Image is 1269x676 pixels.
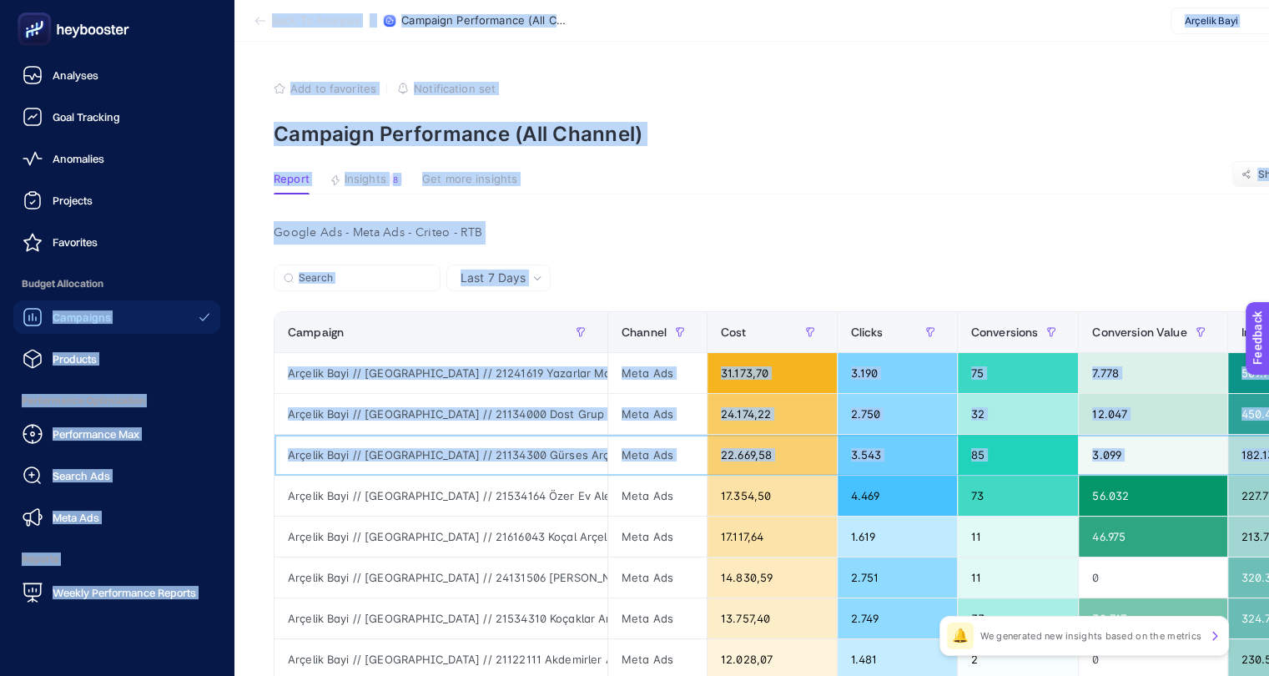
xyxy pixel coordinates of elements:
div: Arçelik Bayi // [GEOGRAPHIC_DATA] // 21134000 Dost Grup - Artı Ticaret Arçelik - ID // İstanbul &... [274,394,607,434]
span: Last 7 Days [461,270,526,286]
div: 0 [1079,557,1226,598]
span: Conversions [971,325,1039,339]
div: Meta Ads [608,394,707,434]
div: 33 [958,598,1079,638]
p: We generated new insights based on the metrics [980,629,1201,643]
span: Reports [13,542,220,576]
button: Notification set [397,82,496,95]
span: Performance Optimization [13,384,220,417]
div: 32 [958,394,1079,434]
span: Add to favorites [290,82,376,95]
div: 31.173,70 [708,353,837,393]
div: 85 [958,435,1079,475]
span: Analyses [53,68,98,82]
div: 24.174,22 [708,394,837,434]
div: 11 [958,557,1079,598]
div: Meta Ads [608,476,707,516]
div: Meta Ads [608,435,707,475]
div: Arçelik Bayi // [GEOGRAPHIC_DATA] // 21241619 Yazarlar Mobilya Arçelik - ÇYK // [GEOGRAPHIC_DATA]... [274,353,607,393]
a: Favorites [13,225,220,259]
div: 22.669,58 [708,435,837,475]
span: Conversion Value [1092,325,1186,339]
span: Report [274,173,310,186]
a: Performance Max [13,417,220,451]
span: Anomalies [53,152,104,165]
span: Performance Max [53,427,139,441]
div: 11 [958,517,1079,557]
div: 12.047 [1079,394,1226,434]
div: 🔔 [947,623,974,649]
a: Projects [13,184,220,217]
a: Meta Ads [13,501,220,534]
span: Products [53,352,97,366]
div: Meta Ads [608,353,707,393]
span: Favorites [53,235,98,249]
a: Search Ads [13,459,220,492]
div: 73 [958,476,1079,516]
span: Insights [345,173,386,186]
a: Anomalies [13,142,220,175]
a: Goal Tracking [13,100,220,134]
div: 14.830,59 [708,557,837,598]
span: Feedback [10,5,63,18]
span: Campaigns [53,310,111,324]
a: Weekly Performance Reports [13,576,220,609]
div: Meta Ads [608,517,707,557]
div: 1.619 [838,517,957,557]
button: Add to favorites [274,82,376,95]
span: Back To Analysis [272,14,360,28]
input: Search [299,272,431,285]
div: Arçelik Bayi // [GEOGRAPHIC_DATA] // 21534310 Koçaklar Arçelik - ID // [GEOGRAPHIC_DATA] & Trakya... [274,598,607,638]
span: Search Ads [53,469,110,482]
div: 4.469 [838,476,957,516]
span: Meta Ads [53,511,99,524]
div: 8 [390,173,402,186]
div: 3.190 [838,353,957,393]
div: Arçelik Bayi // [GEOGRAPHIC_DATA] // 21534164 Özer Ev Aletleri Arçelik - [GEOGRAPHIC_DATA] - ID /... [274,476,607,516]
span: Notification set [414,82,496,95]
span: Budget Allocation [13,267,220,300]
span: Channel [622,325,667,339]
a: Products [13,342,220,376]
div: 56.032 [1079,476,1226,516]
span: Projects [53,194,93,207]
div: Arçelik Bayi // [GEOGRAPHIC_DATA] // 21616043 Koçal Arçelik - [GEOGRAPHIC_DATA] - ÇYK // [GEOGRAP... [274,517,607,557]
div: 13.757,40 [708,598,837,638]
span: Campaign Performance (All Channel) [401,14,568,28]
span: Clicks [851,325,884,339]
div: Arçelik Bayi // [GEOGRAPHIC_DATA] // 24131506 [PERSON_NAME]lik - İE // [GEOGRAPHIC_DATA] Bölgesi ... [274,557,607,598]
div: 17.117,64 [708,517,837,557]
div: 3.543 [838,435,957,475]
span: Get more insights [422,173,517,186]
span: / [370,13,374,27]
div: 2.751 [838,557,957,598]
span: Cost [721,325,747,339]
div: Meta Ads [608,557,707,598]
a: Campaigns [13,300,220,334]
div: 7.778 [1079,353,1226,393]
span: Goal Tracking [53,110,120,124]
div: 46.975 [1079,517,1226,557]
div: 3.099 [1079,435,1226,475]
div: 2.749 [838,598,957,638]
div: Meta Ads [608,598,707,638]
div: Arçelik Bayi // [GEOGRAPHIC_DATA] // 21134300 Gürses Arçelik - [GEOGRAPHIC_DATA] - ID - Video // ... [274,435,607,475]
div: 30.717 [1079,598,1226,638]
div: 17.354,50 [708,476,837,516]
span: Weekly Performance Reports [53,586,196,599]
a: Analyses [13,58,220,92]
div: 2.750 [838,394,957,434]
div: 75 [958,353,1079,393]
span: Campaign [288,325,344,339]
